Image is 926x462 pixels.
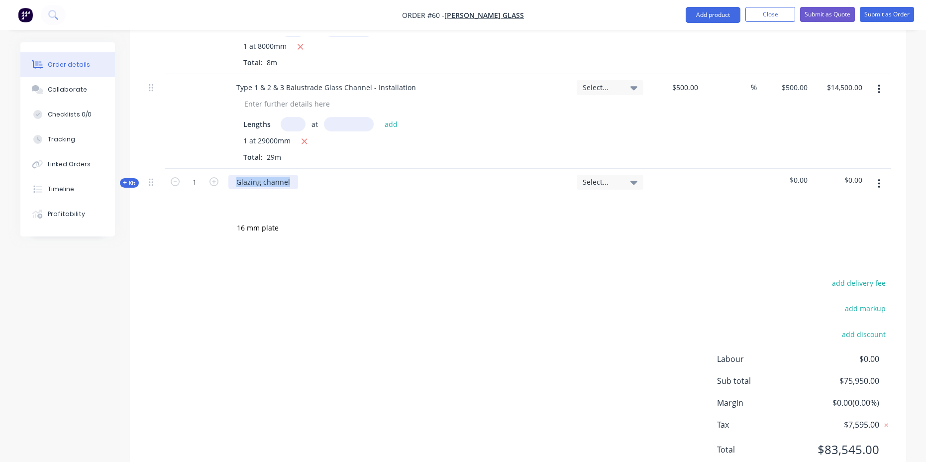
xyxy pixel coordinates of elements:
[20,127,115,152] button: Tracking
[236,218,435,238] input: Start typing to add a product...
[745,7,795,22] button: Close
[805,353,879,365] span: $0.00
[123,179,136,187] span: Kit
[717,397,806,409] span: Margin
[48,160,91,169] div: Linked Orders
[120,178,139,188] div: Kit
[380,117,403,130] button: add
[311,119,318,129] span: at
[717,353,806,365] span: Labour
[816,175,862,185] span: $0.00
[243,135,291,148] span: 1 at 29000mm
[800,7,855,22] button: Submit as Quote
[837,327,891,341] button: add discount
[48,185,74,194] div: Timeline
[20,102,115,127] button: Checklists 0/0
[717,419,806,431] span: Tax
[48,210,85,219] div: Profitability
[840,302,891,315] button: add markup
[805,375,879,387] span: $75,950.00
[805,419,879,431] span: $7,595.00
[444,10,524,20] a: [PERSON_NAME] Glass
[860,7,914,22] button: Submit as Order
[20,202,115,227] button: Profitability
[583,177,620,187] span: Select...
[228,80,424,95] div: Type 1 & 2 & 3 Balustrade Glass Channel - Installation
[805,397,879,409] span: $0.00 ( 0.00 %)
[263,58,281,67] span: 8m
[243,58,263,67] span: Total:
[402,10,444,20] span: Order #60 -
[751,82,757,93] span: %
[20,77,115,102] button: Collaborate
[583,82,620,93] span: Select...
[20,52,115,77] button: Order details
[827,276,891,290] button: add delivery fee
[243,41,287,53] span: 1 at 8000mm
[48,60,90,69] div: Order details
[761,175,808,185] span: $0.00
[243,119,271,129] span: Lengths
[263,152,285,162] span: 29m
[20,177,115,202] button: Timeline
[48,85,87,94] div: Collaborate
[20,152,115,177] button: Linked Orders
[228,175,298,189] div: Glazing channel
[48,135,75,144] div: Tracking
[717,444,806,456] span: Total
[686,7,740,23] button: Add product
[717,375,806,387] span: Sub total
[805,441,879,459] span: $83,545.00
[18,7,33,22] img: Factory
[48,110,92,119] div: Checklists 0/0
[243,152,263,162] span: Total:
